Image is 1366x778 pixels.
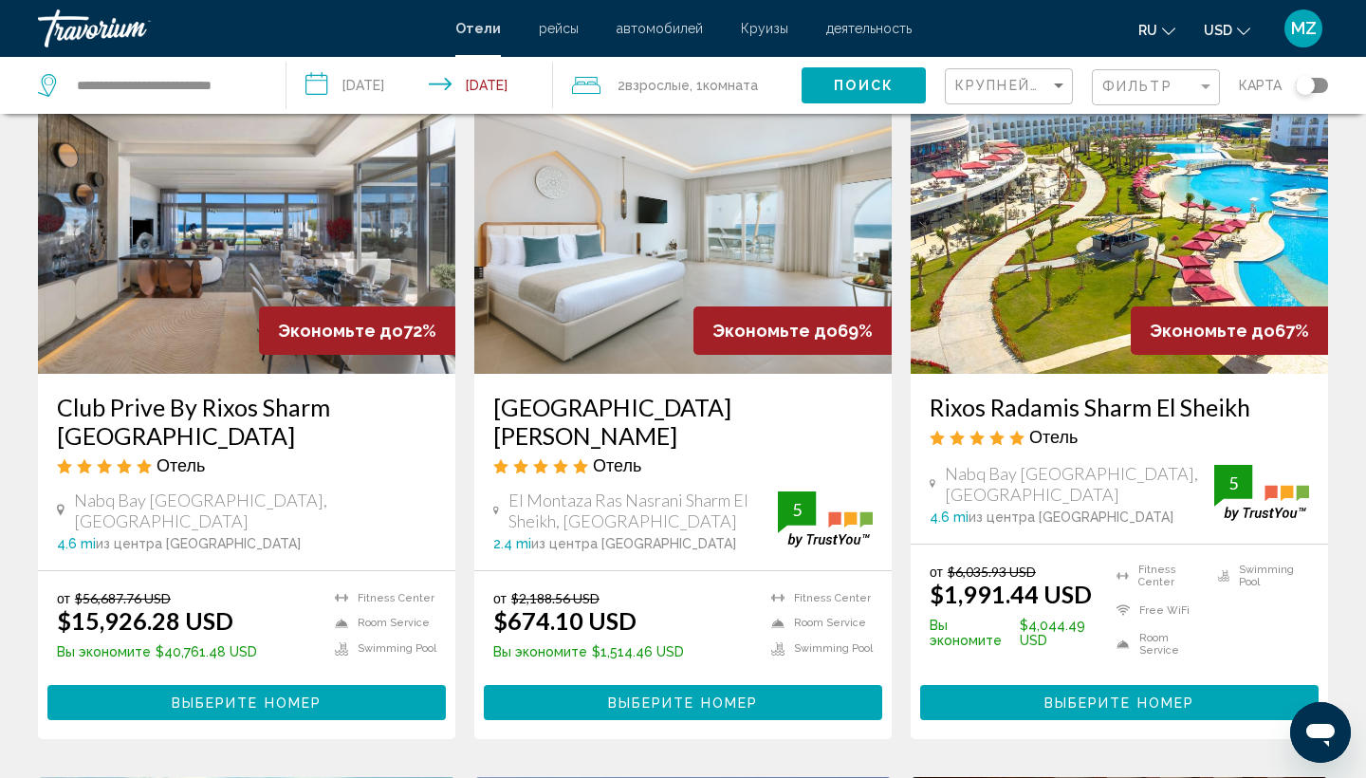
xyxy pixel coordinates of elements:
[38,9,436,47] a: Travorium
[762,590,873,606] li: Fitness Center
[325,616,436,632] li: Room Service
[955,78,1182,93] span: Крупнейшие сбережения
[1209,564,1309,588] li: Swimming Pool
[693,306,892,355] div: 69%
[834,79,894,94] span: Поиск
[57,590,70,606] span: от
[259,306,455,355] div: 72%
[493,644,587,659] span: Вы экономите
[690,72,758,99] span: , 1
[553,57,802,114] button: Travelers: 2 adults, 0 children
[96,536,301,551] span: из центра [GEOGRAPHIC_DATA]
[1107,632,1208,657] li: Room Service
[74,490,436,531] span: Nabq Bay [GEOGRAPHIC_DATA], [GEOGRAPHIC_DATA]
[172,695,322,711] span: Выберите номер
[969,509,1173,525] span: из центра [GEOGRAPHIC_DATA]
[157,454,205,475] span: Отель
[47,690,446,711] a: Выберите номер
[762,616,873,632] li: Room Service
[1138,23,1157,38] span: ru
[511,590,600,606] del: $2,188.56 USD
[325,590,436,606] li: Fitness Center
[802,67,926,102] button: Поиск
[57,644,151,659] span: Вы экономите
[1150,321,1275,341] span: Экономьте до
[57,536,96,551] span: 4.6 mi
[278,321,403,341] span: Экономьте до
[1239,72,1282,99] span: карта
[1291,19,1317,38] span: MZ
[493,590,507,606] span: от
[1107,564,1208,588] li: Fitness Center
[930,509,969,525] span: 4.6 mi
[1204,23,1232,38] span: USD
[484,685,882,720] button: Выберите номер
[325,640,436,657] li: Swimming Pool
[741,21,788,36] a: Круизы
[57,454,436,475] div: 5 star Hotel
[474,70,892,374] img: Hotel image
[920,690,1319,711] a: Выберите номер
[1044,695,1194,711] span: Выберите номер
[930,580,1092,608] ins: $1,991.44 USD
[1102,79,1172,94] span: Фильтр
[286,57,554,114] button: Check-in date: Nov 30, 2025 Check-out date: Dec 6, 2025
[920,685,1319,720] button: Выберите номер
[508,490,778,531] span: El Montaza Ras Nasrani Sharm El Sheikh, [GEOGRAPHIC_DATA]
[1279,9,1328,48] button: User Menu
[712,321,838,341] span: Экономьте до
[930,393,1309,421] a: Rixos Radamis Sharm El Sheikh
[617,21,703,36] a: автомобилей
[57,644,257,659] p: $40,761.48 USD
[47,685,446,720] button: Выберите номер
[930,618,1015,648] span: Вы экономите
[703,78,758,93] span: Комната
[1029,426,1078,447] span: Отель
[1214,465,1309,521] img: trustyou-badge.svg
[493,454,873,475] div: 5 star Hotel
[484,690,882,711] a: Выберите номер
[778,498,816,521] div: 5
[455,21,501,36] a: Отели
[493,536,531,551] span: 2.4 mi
[1131,306,1328,355] div: 67%
[75,590,171,606] del: $56,687.76 USD
[1092,68,1220,107] button: Filter
[493,606,637,635] ins: $674.10 USD
[911,70,1328,374] img: Hotel image
[57,606,233,635] ins: $15,926.28 USD
[955,79,1067,95] mat-select: Sort by
[930,426,1309,447] div: 5 star Hotel
[608,695,758,711] span: Выберите номер
[625,78,690,93] span: Взрослые
[1282,77,1328,94] button: Toggle map
[930,564,943,580] span: от
[762,640,873,657] li: Swimming Pool
[493,393,873,450] a: [GEOGRAPHIC_DATA][PERSON_NAME]
[826,21,912,36] a: деятельность
[945,463,1214,505] span: Nabq Bay [GEOGRAPHIC_DATA], [GEOGRAPHIC_DATA]
[1290,702,1351,763] iframe: Кнопка запуска окна обмена сообщениями
[618,72,690,99] span: 2
[38,70,455,374] img: Hotel image
[531,536,736,551] span: из центра [GEOGRAPHIC_DATA]
[1138,16,1175,44] button: Change language
[57,393,436,450] a: Club Prive By Rixos Sharm [GEOGRAPHIC_DATA]
[948,564,1036,580] del: $6,035.93 USD
[1204,16,1250,44] button: Change currency
[539,21,579,36] a: рейсы
[1107,598,1208,622] li: Free WiFi
[1214,472,1252,494] div: 5
[778,491,873,547] img: trustyou-badge.svg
